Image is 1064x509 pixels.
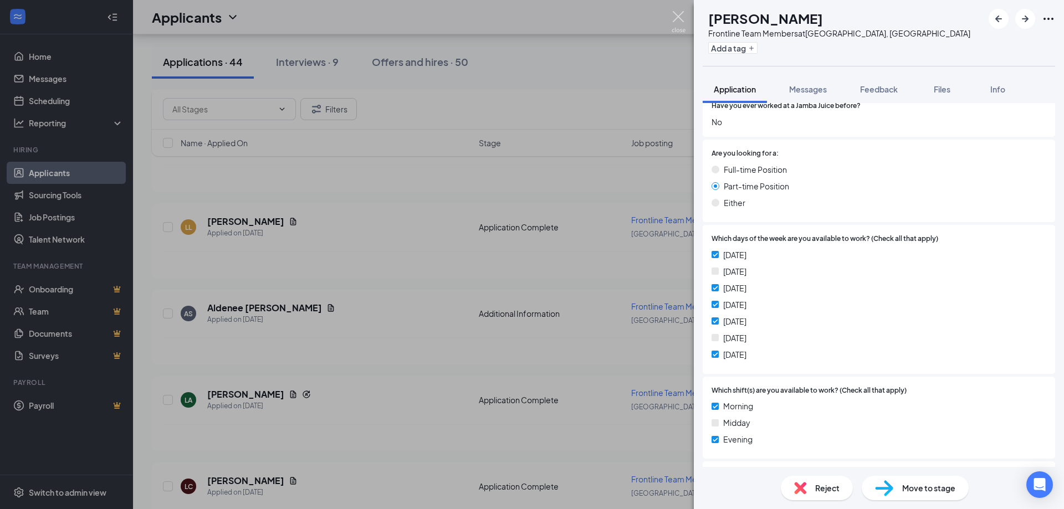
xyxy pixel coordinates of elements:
[992,12,1005,25] svg: ArrowLeftNew
[712,148,779,159] span: Are you looking for a:
[1026,471,1053,498] div: Open Intercom Messenger
[860,84,898,94] span: Feedback
[708,42,758,54] button: PlusAdd a tag
[789,84,827,94] span: Messages
[1015,9,1035,29] button: ArrowRight
[1042,12,1055,25] svg: Ellipses
[723,282,746,294] span: [DATE]
[724,163,787,176] span: Full-time Position
[723,417,750,429] span: Midday
[902,482,955,494] span: Move to stage
[990,84,1005,94] span: Info
[989,9,1009,29] button: ArrowLeftNew
[723,348,746,361] span: [DATE]
[724,197,745,209] span: Either
[712,101,861,111] span: Have you ever worked at a Jamba Juice before?
[723,265,746,277] span: [DATE]
[712,116,1046,128] span: No
[714,84,756,94] span: Application
[708,28,970,39] div: Frontline Team Members at [GEOGRAPHIC_DATA], [GEOGRAPHIC_DATA]
[724,180,789,192] span: Part-time Position
[723,299,746,311] span: [DATE]
[1019,12,1032,25] svg: ArrowRight
[723,433,753,445] span: Evening
[723,400,753,412] span: Morning
[723,249,746,261] span: [DATE]
[723,332,746,344] span: [DATE]
[934,84,950,94] span: Files
[712,385,907,396] span: Which shift(s) are you available to work? (Check all that apply)
[748,45,755,52] svg: Plus
[708,9,823,28] h1: [PERSON_NAME]
[712,234,938,244] span: Which days of the week are you available to work? (Check all that apply)
[723,315,746,327] span: [DATE]
[815,482,840,494] span: Reject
